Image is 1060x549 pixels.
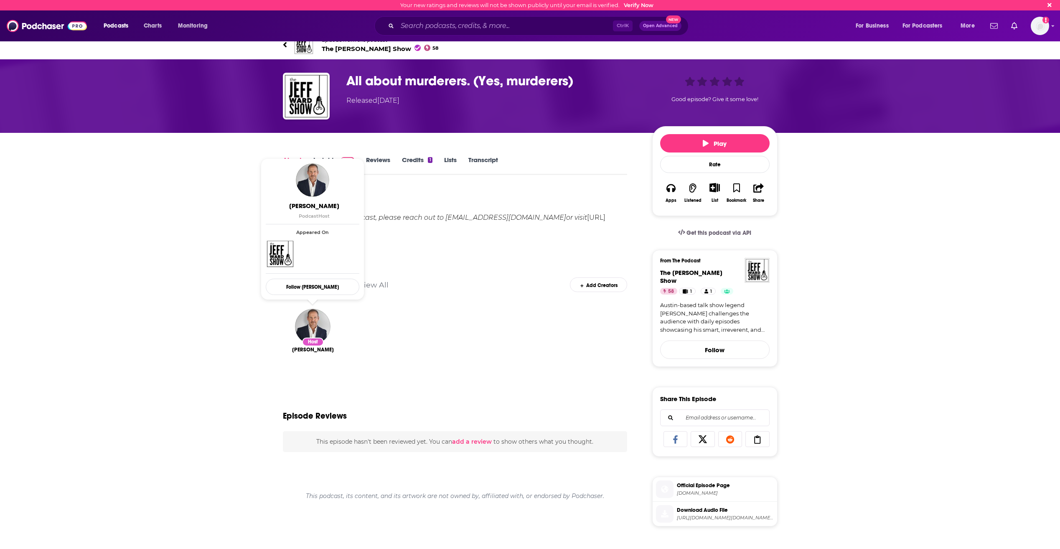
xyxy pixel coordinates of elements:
button: open menu [897,19,955,33]
span: The [PERSON_NAME] Show [660,269,722,285]
a: Jeff Ward [292,346,334,353]
div: List [712,198,718,203]
img: The Jeff Ward Show [294,35,314,55]
span: Monitoring [178,20,208,32]
span: For Business [856,20,889,32]
span: Download Audio File [677,506,774,514]
div: This podcast, its content, and its artwork are not owned by, affiliated with, or endorsed by Podc... [283,485,628,506]
div: Rate [660,156,770,173]
span: Official Episode Page [677,482,774,489]
span: Logged in as AnnPryor [1031,17,1049,35]
button: Follow [660,341,770,359]
span: This episode hasn't been reviewed yet. You can to show others what you thought. [316,438,593,445]
input: Email address or username... [667,410,763,426]
button: Bookmark [726,178,747,208]
a: Reviews [366,156,390,175]
span: 58 [668,287,674,296]
button: Play [660,134,770,152]
span: The [PERSON_NAME] Show [322,45,439,53]
span: Play [703,140,727,147]
button: open menu [98,19,139,33]
svg: Email not verified [1042,17,1049,23]
a: [PERSON_NAME]PodcastHost [267,202,361,219]
button: add a review [452,437,492,446]
div: Add Creators [570,277,627,292]
div: 1 [428,157,432,163]
input: Search podcasts, credits, & more... [397,19,613,33]
span: New [666,15,681,23]
a: Share on Reddit [718,431,742,447]
a: Verify Now [624,2,653,8]
a: Charts [138,19,167,33]
img: User Profile [1031,17,1049,35]
span: https://dts.podtrac.com/redirect.mp3/pscrb.fm/rss/p/traffic.libsyn.com/secure/523f3285-08e4-450f-... [677,515,774,521]
button: open menu [172,19,219,33]
img: Jeff Ward [296,163,329,197]
span: For Podcasters [902,20,943,32]
span: sites.libsyn.com [677,490,774,496]
a: The Jeff Ward Show [660,269,722,285]
a: Show notifications dropdown [1008,19,1021,33]
a: Get this podcast via API [671,223,758,243]
div: Bookmark [727,198,746,203]
button: Show profile menu [1031,17,1049,35]
em: [EMAIL_ADDRESS][DOMAIN_NAME] [445,213,566,221]
div: Released [DATE] [346,96,399,106]
span: Open Advanced [643,24,678,28]
a: Lists [444,156,457,175]
a: The Jeff Ward ShowEpisode from the podcastThe [PERSON_NAME] Show58 [283,35,778,55]
button: Apps [660,178,682,208]
span: More [961,20,975,32]
img: All about murderers. (Yes, murderers) [283,73,330,119]
a: Austin-based talk show legend [PERSON_NAME] challenges the audience with daily episodes showcasin... [660,301,770,334]
div: Listened [684,198,702,203]
a: Share on X/Twitter [691,431,715,447]
img: Jeff Ward [295,309,330,344]
span: 1 [710,287,712,296]
a: Show notifications dropdown [987,19,1001,33]
div: Host [302,338,324,346]
h3: Episode Reviews [283,411,347,421]
span: 58 [432,46,438,50]
a: Transcript [468,156,498,175]
a: Share on Facebook [663,431,688,447]
span: Appeared On [266,229,359,235]
button: Show More Button [706,183,723,192]
button: open menu [955,19,985,33]
span: Get this podcast via API [686,229,751,236]
button: Open AdvancedNew [639,21,681,31]
h1: All about murderers. (Yes, murderers) [346,73,639,89]
button: Share [747,178,769,208]
div: Search followers [660,409,770,426]
img: Podchaser - Follow, Share and Rate Podcasts [7,18,87,34]
span: Podcasts [104,20,128,32]
span: 1 [690,287,692,296]
span: [PERSON_NAME] [292,346,334,353]
div: Share [753,198,764,203]
a: View All [359,280,389,289]
a: 58 [660,288,677,295]
div: Show More ButtonList [704,178,725,208]
h3: Share This Episode [660,395,716,403]
a: Copy Link [745,431,770,447]
a: Credits1 [402,156,432,175]
span: Charts [144,20,162,32]
img: The Jeff Ward Show [745,258,770,283]
span: Ctrl K [613,20,633,31]
span: Good episode? Give it some love! [671,96,758,102]
a: 1 [701,288,716,295]
a: Download Audio File[URL][DOMAIN_NAME][DOMAIN_NAME][DOMAIN_NAME] [656,505,774,523]
button: Listened [682,178,704,208]
span: Podcast Host [299,213,330,219]
em: or visit [566,213,587,221]
button: Follow [PERSON_NAME] [266,279,359,295]
button: open menu [850,19,899,33]
div: Search podcasts, credits, & more... [382,16,696,36]
h3: From The Podcast [660,258,763,264]
span: [PERSON_NAME] [267,202,361,210]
